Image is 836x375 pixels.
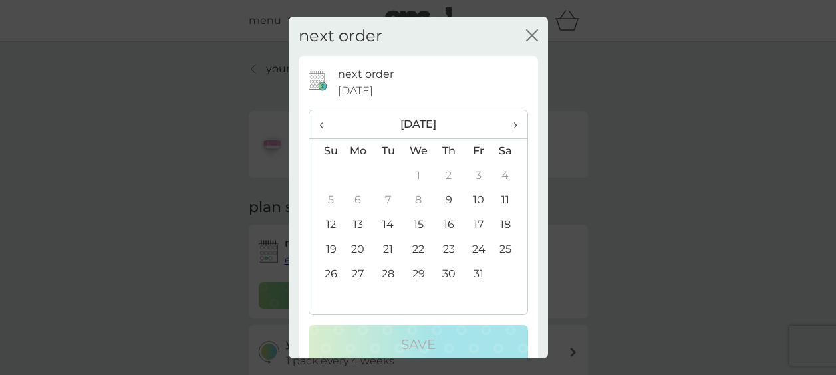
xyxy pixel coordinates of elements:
td: 5 [309,188,343,213]
th: We [403,138,434,164]
th: Fr [464,138,493,164]
td: 22 [403,237,434,262]
th: Mo [343,138,374,164]
td: 25 [493,237,527,262]
td: 17 [464,213,493,237]
td: 6 [343,188,374,213]
td: 1 [403,164,434,188]
button: Save [309,325,528,364]
td: 13 [343,213,374,237]
th: Sa [493,138,527,164]
td: 10 [464,188,493,213]
td: 24 [464,237,493,262]
td: 16 [434,213,464,237]
td: 18 [493,213,527,237]
td: 29 [403,262,434,287]
td: 9 [434,188,464,213]
th: Th [434,138,464,164]
td: 11 [493,188,527,213]
td: 8 [403,188,434,213]
th: Tu [373,138,403,164]
span: [DATE] [338,82,373,100]
th: Su [309,138,343,164]
td: 7 [373,188,403,213]
td: 30 [434,262,464,287]
th: [DATE] [343,110,494,139]
td: 28 [373,262,403,287]
td: 2 [434,164,464,188]
td: 19 [309,237,343,262]
td: 23 [434,237,464,262]
td: 21 [373,237,403,262]
td: 26 [309,262,343,287]
span: › [503,110,517,138]
td: 12 [309,213,343,237]
p: Save [401,334,436,355]
td: 15 [403,213,434,237]
button: close [526,29,538,43]
h2: next order [299,27,382,46]
td: 3 [464,164,493,188]
p: next order [338,66,394,83]
span: ‹ [319,110,333,138]
td: 20 [343,237,374,262]
td: 31 [464,262,493,287]
td: 14 [373,213,403,237]
td: 4 [493,164,527,188]
td: 27 [343,262,374,287]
